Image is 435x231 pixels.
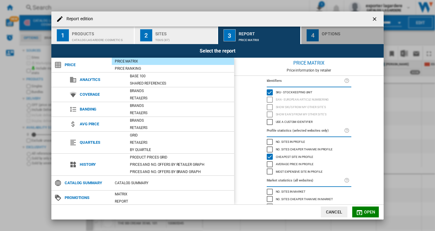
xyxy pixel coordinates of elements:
div: TOUS (87) [155,35,215,42]
md-checkbox: SKU - Stock Keeping Unit [267,88,351,96]
h4: Report edition [63,16,93,22]
span: No. sites cheaper than me in market [276,197,333,201]
div: 2 [140,29,152,41]
span: Show SKU'S from my other site's [276,104,326,109]
div: Price information by retailer [234,68,384,72]
div: Matrix [112,191,234,197]
div: Price Ranking [112,66,234,72]
label: Identifiers [267,78,344,84]
span: SKU - Stock Keeping Unit [276,90,313,94]
div: Price Matrix [239,35,298,42]
div: Shared references [127,80,234,86]
span: Promotions [62,194,112,202]
button: 1 Products CATALOG LAGARDERE:Cosmetics [51,27,134,44]
span: Quartiles [77,138,127,147]
label: Market statistics (all websites) [267,177,344,184]
div: Base 100 [127,73,234,79]
div: Brands [127,117,234,124]
button: 4 Options [301,27,384,44]
div: Retailers [127,110,234,116]
md-checkbox: No. sites cheaper than me in market [267,195,351,203]
span: No. sites cheaper than me in profile [276,147,333,151]
span: Avg price [77,120,127,128]
div: CATALOG LAGARDERE:Cosmetics [72,35,131,42]
div: Prices and No. offers by retailer graph [127,162,234,168]
md-checkbox: Average price in profile [267,161,351,168]
md-checkbox: Show SKU'S from my other site's [267,103,351,111]
span: Cheapest site in market [276,204,314,208]
md-checkbox: Most expensive site in profile [267,168,351,175]
div: Retailers [127,140,234,146]
div: Brands [127,88,234,94]
div: Options [322,29,381,35]
md-checkbox: Cheapest site in profile [267,153,351,161]
span: Average price in profile [276,162,314,166]
div: Retailers [127,95,234,101]
span: Coverage [77,90,127,99]
div: 4 [307,29,319,41]
md-checkbox: No. sites in market [267,188,351,196]
div: 3 [224,29,236,41]
div: Report [239,29,298,35]
div: Grid [127,132,234,138]
md-checkbox: Cheapest site in market [267,203,351,210]
span: Analytics [77,75,127,84]
md-dialog: Report edition ... [51,11,384,220]
div: Product prices grid [127,154,234,160]
span: Most expensive site in profile [276,169,323,173]
div: Products [72,29,131,35]
div: Brands [127,103,234,109]
span: Catalog Summary [62,179,112,187]
div: Price Matrix [234,58,384,68]
button: Cancel [321,207,347,217]
button: 2 Sites TOUS (87) [135,27,218,44]
div: By quartile [127,147,234,153]
div: Price Matrix [112,58,234,64]
md-checkbox: Show EAN's from my other site's [267,111,351,118]
span: EAN - European Article Numbering [276,97,329,101]
div: Prices and No. offers by brand graph [127,169,234,175]
span: Open [364,210,375,214]
span: Show EAN's from my other site's [276,112,327,116]
span: Price [62,61,112,69]
button: Open [352,207,379,217]
md-checkbox: No. sites cheaper than me in profile [267,146,351,153]
span: Use a custom identifier [276,119,313,124]
button: 3 Report Price Matrix [218,27,301,44]
md-checkbox: EAN - European Article Numbering [267,96,351,104]
div: Sites [155,29,215,35]
md-checkbox: No. sites in profile [267,138,351,146]
md-checkbox: Use a custom identifier [267,118,351,126]
label: Profile statistics (selected websites only) [267,127,344,134]
ng-md-icon: getI18NText('BUTTONS.CLOSE_DIALOG') [372,16,379,23]
span: Cheapest site in profile [276,154,314,159]
div: 1 [57,29,69,41]
span: Banding [77,105,127,114]
div: Select the report [51,44,384,58]
span: History [77,160,127,169]
span: No. sites in profile [276,139,305,143]
button: getI18NText('BUTTONS.CLOSE_DIALOG') [369,13,381,25]
div: Catalog Summary [112,180,234,186]
div: Report [112,198,234,204]
span: No. sites in market [276,189,305,193]
div: Retailers [127,125,234,131]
